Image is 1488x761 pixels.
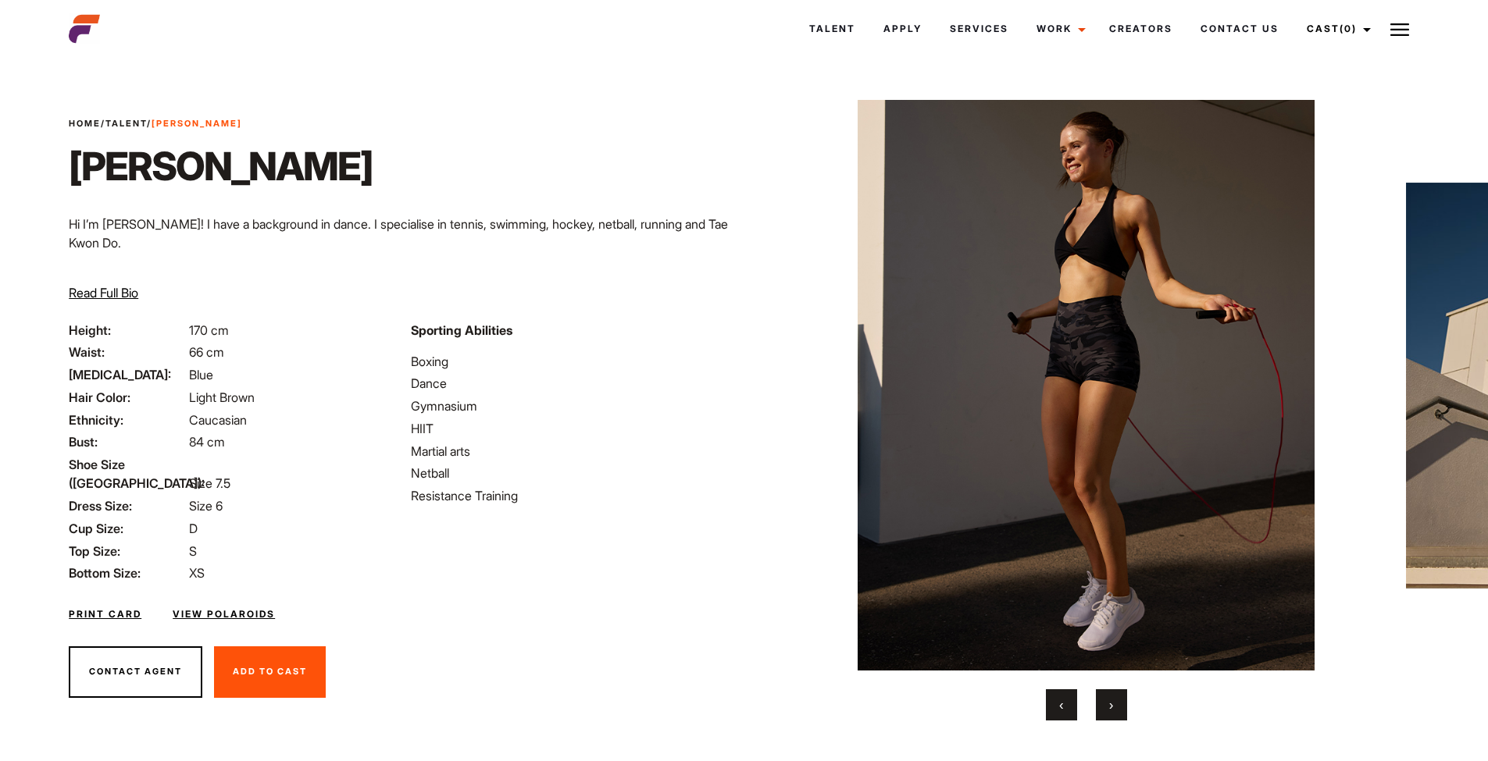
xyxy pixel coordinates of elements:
[214,646,326,698] button: Add To Cast
[69,13,100,44] img: cropped-aefm-brand-fav-22-square.png
[69,285,138,300] span: Read Full Bio
[189,475,230,491] span: Size 7.5
[69,646,202,698] button: Contact Agent
[1293,8,1380,50] a: Cast(0)
[411,352,734,371] li: Boxing
[1109,697,1113,713] span: Next
[173,607,275,621] a: View Polaroids
[1095,8,1186,50] a: Creators
[189,565,205,581] span: XS
[69,542,186,560] span: Top Size:
[411,464,734,482] li: Netball
[69,432,186,451] span: Bust:
[1390,20,1409,39] img: Burger icon
[1186,8,1293,50] a: Contact Us
[411,442,734,461] li: Martial arts
[411,419,734,438] li: HIIT
[411,374,734,393] li: Dance
[69,411,186,429] span: Ethnicity:
[69,496,186,515] span: Dress Size:
[189,498,223,514] span: Size 6
[189,367,213,382] span: Blue
[69,564,186,582] span: Bottom Size:
[411,486,734,505] li: Resistance Training
[936,8,1022,50] a: Services
[411,322,512,338] strong: Sporting Abilities
[69,519,186,538] span: Cup Size:
[233,666,307,677] span: Add To Cast
[795,8,869,50] a: Talent
[69,283,138,302] button: Read Full Bio
[1340,23,1357,34] span: (0)
[69,343,186,361] span: Waist:
[69,365,186,384] span: [MEDICAL_DATA]:
[189,389,255,405] span: Light Brown
[69,455,186,493] span: Shoe Size ([GEOGRAPHIC_DATA]):
[69,118,101,129] a: Home
[69,117,242,130] span: / /
[1022,8,1095,50] a: Work
[69,607,141,621] a: Print Card
[869,8,936,50] a: Apply
[189,543,197,559] span: S
[69,321,186,340] span: Height:
[152,118,242,129] strong: [PERSON_NAME]
[69,388,186,407] span: Hair Color:
[189,344,224,360] span: 66 cm
[189,434,225,450] span: 84 cm
[69,215,734,252] p: Hi I’m [PERSON_NAME]! I have a background in dance. I specialise in tennis, swimming, hockey, net...
[105,118,147,129] a: Talent
[1059,697,1063,713] span: Previous
[189,322,229,338] span: 170 cm
[189,521,198,536] span: D
[411,397,734,415] li: Gymnasium
[69,143,373,190] h1: [PERSON_NAME]
[189,412,247,428] span: Caucasian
